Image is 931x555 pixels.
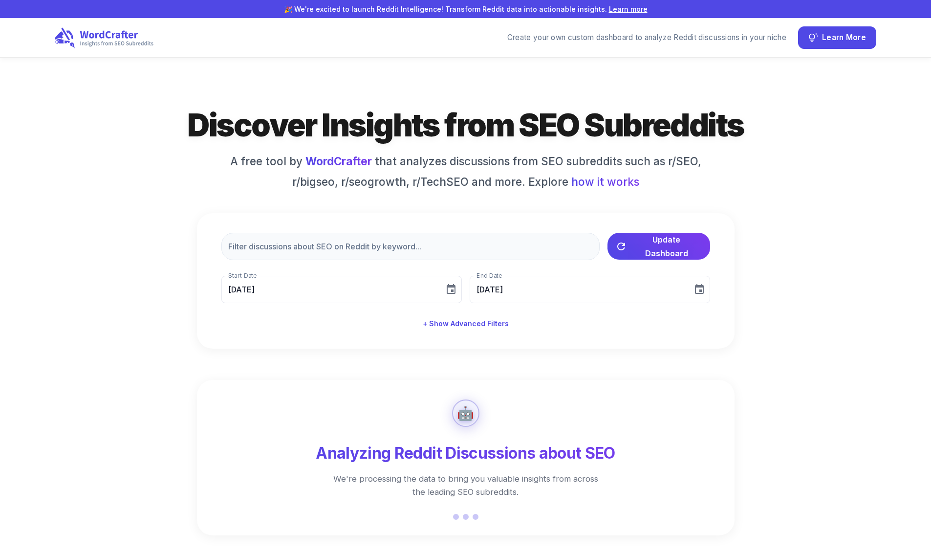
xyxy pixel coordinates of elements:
[319,472,612,499] p: We're processing the data to bring you valuable insights from across the leading SEO subreddits.
[822,31,866,44] span: Learn More
[609,5,648,13] a: Learn more
[571,174,639,190] span: how it works
[470,276,686,303] input: MM/DD/YYYY
[221,233,600,260] input: Filter discussions about SEO on Reddit by keyword...
[16,4,915,14] p: 🎉 We're excited to launch Reddit Intelligence! Transform Reddit data into actionable insights.
[507,32,786,44] div: Create your own custom dashboard to analyze Reddit discussions in your niche
[213,443,719,465] h4: Analyzing Reddit Discussions about SEO
[228,271,257,280] label: Start Date
[457,403,474,423] div: 🤖
[441,280,461,299] button: Choose date, selected date is Aug 16, 2025
[476,271,502,280] label: End Date
[221,153,710,190] h6: A free tool by that analyzes discussions from SEO subreddits such as r/SEO, r/bigseo, r/seogrowth...
[631,233,702,260] span: Update Dashboard
[690,280,709,299] button: Choose date, selected date is Sep 15, 2025
[607,233,710,260] button: Update Dashboard
[419,315,513,333] button: + Show Advanced Filters
[124,105,808,145] h1: Discover Insights from SEO Subreddits
[305,155,372,168] a: WordCrafter
[798,26,876,49] button: Learn More
[221,276,437,303] input: MM/DD/YYYY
